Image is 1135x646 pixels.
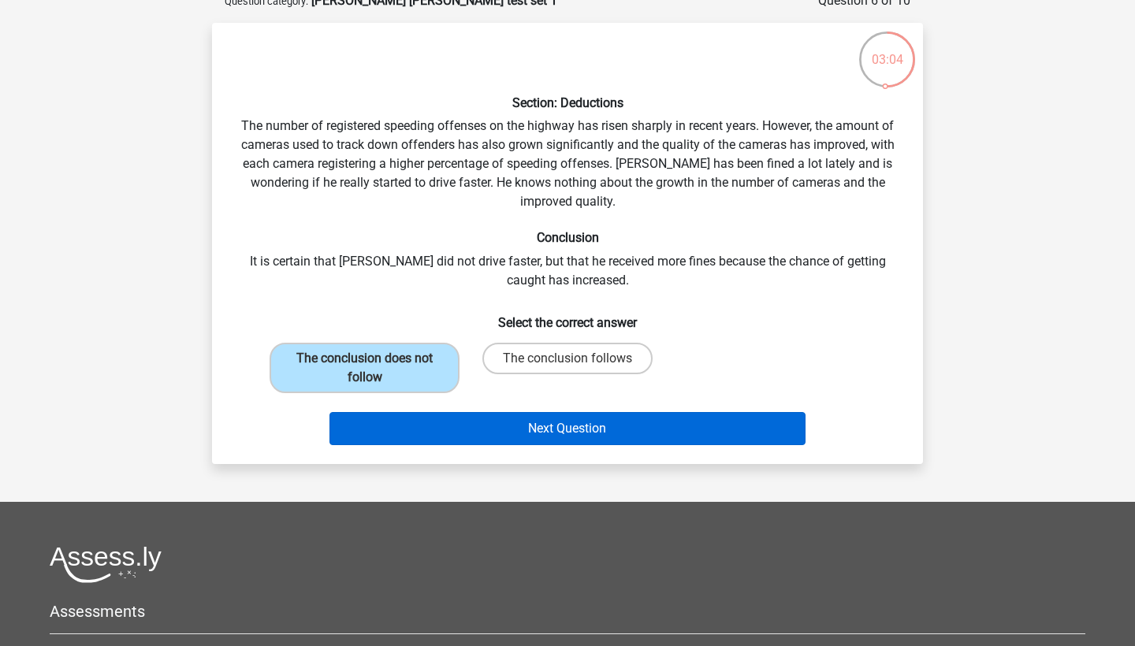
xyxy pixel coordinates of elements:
[329,412,806,445] button: Next Question
[858,30,917,69] div: 03:04
[50,602,1085,621] h5: Assessments
[237,230,898,245] h6: Conclusion
[270,343,460,393] label: The conclusion does not follow
[237,95,898,110] h6: Section: Deductions
[237,303,898,330] h6: Select the correct answer
[50,546,162,583] img: Assessly logo
[482,343,653,374] label: The conclusion follows
[218,35,917,451] div: The number of registered speeding offenses on the highway has risen sharply in recent years. Howe...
